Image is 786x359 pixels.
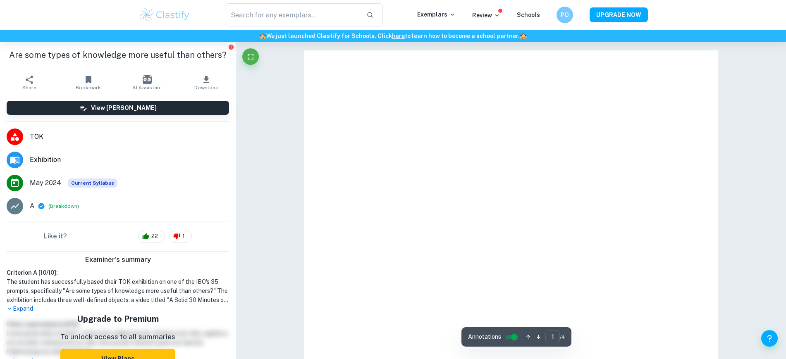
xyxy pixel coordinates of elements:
[50,202,77,210] button: Breakdown
[68,178,117,188] div: This exemplar is based on the current syllabus. Feel free to refer to it for inspiration/ideas wh...
[7,277,229,304] h1: The student has successfully based their TOK exhibition on one of the IBO's 35 prompts, specifica...
[517,12,540,18] a: Schools
[178,232,189,240] span: 1
[147,232,162,240] span: 22
[68,178,117,188] span: Current Syllabus
[118,71,177,94] button: AI Assistant
[472,11,500,20] p: Review
[590,7,648,22] button: UPGRADE NOW
[557,7,573,23] button: PO
[228,44,234,50] button: Report issue
[560,333,565,341] span: / 4
[143,75,152,84] img: AI Assistant
[76,85,101,90] span: Bookmark
[7,49,229,61] h1: Are some types of knowledge more useful than others?
[44,231,67,241] h6: Like it?
[30,155,229,165] span: Exhibition
[242,48,259,65] button: Fullscreen
[194,85,219,90] span: Download
[560,10,569,19] h6: PO
[132,85,162,90] span: AI Assistant
[468,333,501,341] span: Annotations
[7,304,229,313] p: Expand
[30,132,229,142] span: TOK
[139,7,191,23] img: Clastify logo
[48,202,79,210] span: ( )
[761,330,778,347] button: Help and Feedback
[91,103,157,112] h6: View [PERSON_NAME]
[225,3,360,26] input: Search for any exemplars...
[60,313,175,325] h5: Upgrade to Premium
[169,230,192,243] div: 1
[417,10,456,19] p: Exemplars
[2,31,784,40] h6: We just launched Clastify for Schools. Click to learn how to become a school partner.
[259,33,266,39] span: 🏫
[7,101,229,115] button: View [PERSON_NAME]
[138,230,165,243] div: 22
[30,201,34,211] p: A
[392,33,405,39] a: here
[59,71,118,94] button: Bookmark
[520,33,527,39] span: 🏫
[22,85,36,90] span: Share
[7,268,229,277] h6: Criterion A [ 10 / 10 ]:
[3,255,232,265] h6: Examiner's summary
[30,178,61,188] span: May 2024
[60,332,175,342] p: To unlock access to all summaries
[177,71,236,94] button: Download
